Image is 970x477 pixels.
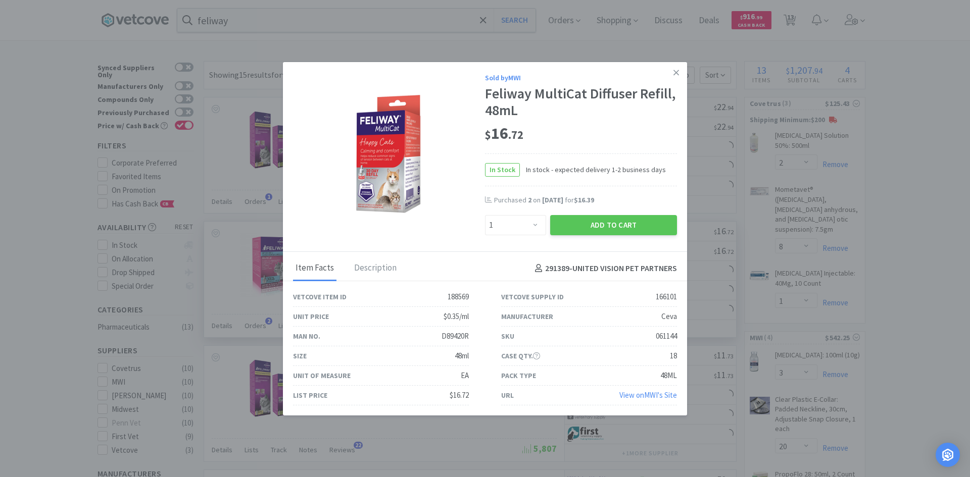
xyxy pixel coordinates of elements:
[293,291,347,302] div: Vetcove Item ID
[501,350,540,361] div: Case Qty.
[293,390,327,401] div: List Price
[936,443,960,467] div: Open Intercom Messenger
[501,291,564,302] div: Vetcove Supply ID
[508,128,523,142] span: . 72
[670,350,677,362] div: 18
[501,311,553,322] div: Manufacturer
[448,291,469,303] div: 188569
[574,195,594,204] span: $16.39
[293,256,336,281] div: Item Facts
[485,128,491,142] span: $
[656,330,677,342] div: 061144
[656,291,677,303] div: 166101
[501,370,536,381] div: Pack Type
[661,310,677,323] div: Ceva
[293,331,320,342] div: Man No.
[531,262,677,275] h4: 291389 - UNITED VISION PET PARTNERS
[485,85,677,119] div: Feliway MultiCat Diffuser Refill, 48mL
[450,389,469,401] div: $16.72
[485,123,523,143] span: 16
[494,195,677,205] div: Purchased on for
[520,164,666,175] span: In stock - expected delivery 1-2 business days
[542,195,563,204] span: [DATE]
[455,350,469,362] div: 48ml
[293,350,307,361] div: Size
[501,390,514,401] div: URL
[323,88,455,219] img: 4b061785d37c43aeb6f530579b2b5b56_166101.png
[486,164,519,176] span: In Stock
[293,311,329,322] div: Unit Price
[485,72,677,83] div: Sold by MWI
[444,310,469,323] div: $0.35/ml
[619,390,677,400] a: View onMWI's Site
[352,256,399,281] div: Description
[461,369,469,382] div: EA
[660,369,677,382] div: 48ML
[501,331,514,342] div: SKU
[293,370,351,381] div: Unit of Measure
[442,330,469,342] div: D89420R
[528,195,531,204] span: 2
[550,215,677,235] button: Add to Cart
